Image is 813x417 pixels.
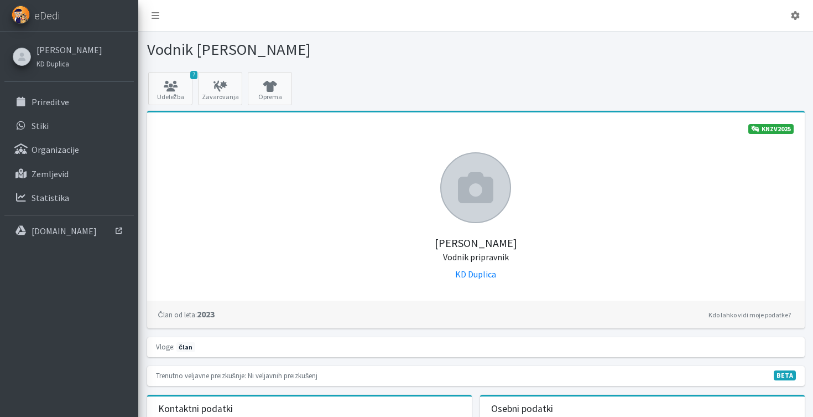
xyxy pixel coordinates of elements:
[32,192,69,203] p: Statistika
[248,371,317,380] small: Ni veljavnih preizkušenj
[443,251,509,262] small: Vodnik pripravnik
[156,371,246,380] small: Trenutno veljavne preizkušnje:
[12,6,30,24] img: eDedi
[32,144,79,155] p: Organizacije
[148,72,192,105] a: 7 Udeležba
[147,40,472,59] h1: Vodnik [PERSON_NAME]
[248,72,292,105] a: Oprema
[455,269,496,280] a: KD Duplica
[32,168,69,179] p: Zemljevid
[4,187,134,209] a: Statistika
[158,308,215,320] strong: 2023
[32,120,49,131] p: Stiki
[774,370,796,380] span: V fazi razvoja
[4,138,134,161] a: Organizacije
[491,403,553,415] h3: Osebni podatki
[158,310,197,319] small: Član od leta:
[37,56,102,70] a: KD Duplica
[4,220,134,242] a: [DOMAIN_NAME]
[748,124,794,134] a: KNZV2025
[4,91,134,113] a: Prireditve
[158,223,794,263] h5: [PERSON_NAME]
[4,163,134,185] a: Zemljevid
[37,43,102,56] a: [PERSON_NAME]
[176,342,195,352] span: član
[37,59,69,68] small: KD Duplica
[156,342,175,351] small: Vloge:
[190,71,197,79] span: 7
[34,7,60,24] span: eDedi
[158,403,233,415] h3: Kontaktni podatki
[32,225,97,236] p: [DOMAIN_NAME]
[706,308,794,322] a: Kdo lahko vidi moje podatke?
[198,72,242,105] a: Zavarovanja
[32,96,69,107] p: Prireditve
[4,115,134,137] a: Stiki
